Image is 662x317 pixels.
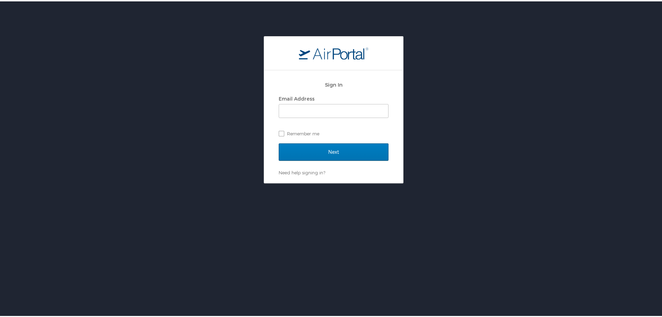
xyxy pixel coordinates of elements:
input: Next [279,142,389,159]
h2: Sign In [279,79,389,87]
label: Remember me [279,127,389,137]
label: Email Address [279,94,314,100]
img: logo [299,46,368,58]
a: Need help signing in? [279,168,325,174]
